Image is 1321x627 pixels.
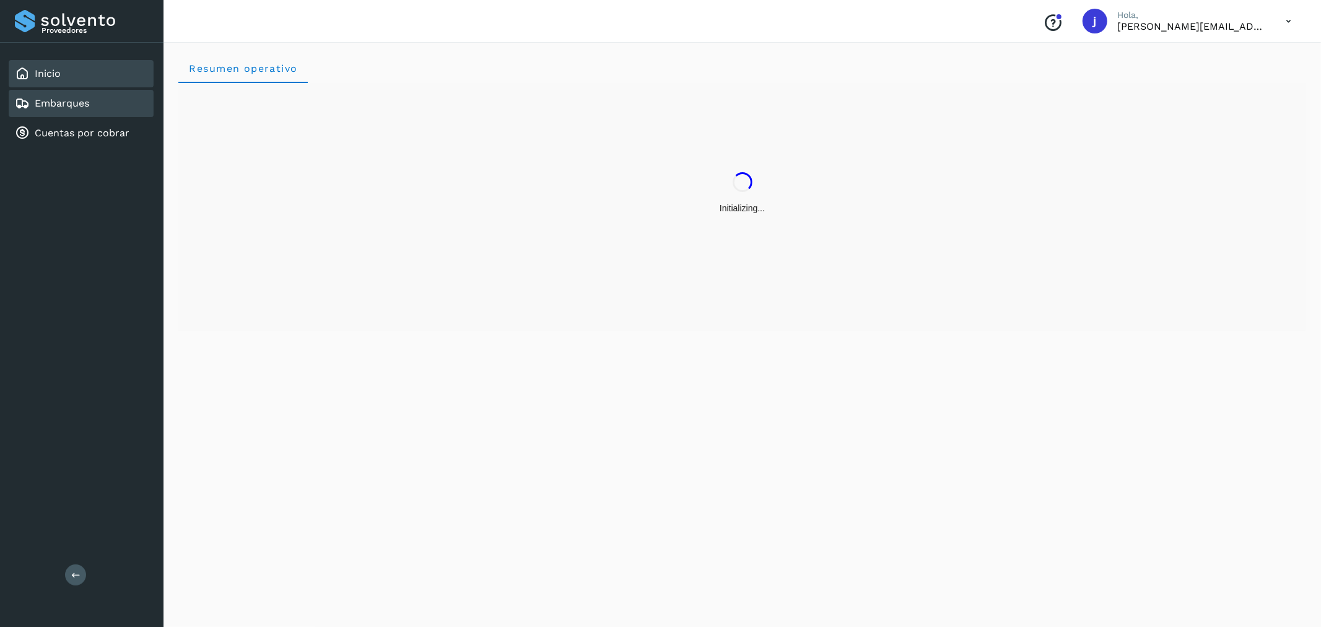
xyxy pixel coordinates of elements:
[9,120,154,147] div: Cuentas por cobrar
[35,127,129,139] a: Cuentas por cobrar
[41,26,149,35] p: Proveedores
[9,60,154,87] div: Inicio
[9,90,154,117] div: Embarques
[188,63,298,74] span: Resumen operativo
[35,68,61,79] a: Inicio
[1117,10,1266,20] p: Hola,
[35,97,89,109] a: Embarques
[1117,20,1266,32] p: javier@rfllogistics.com.mx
